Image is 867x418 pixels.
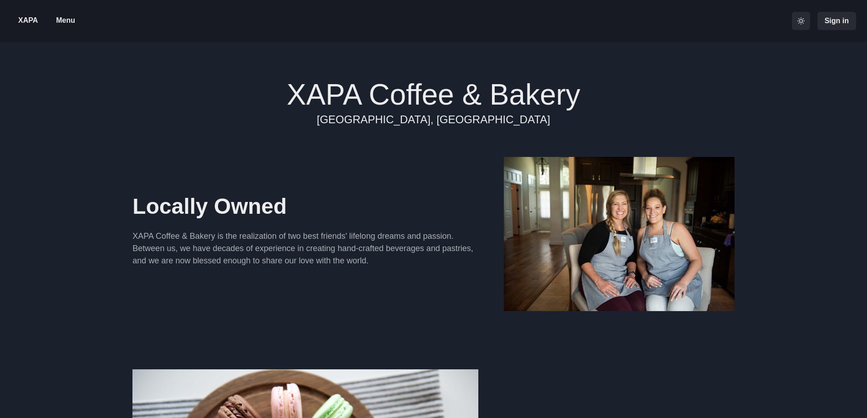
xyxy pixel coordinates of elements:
p: Locally Owned [132,190,478,223]
p: XAPA [18,15,38,26]
a: [GEOGRAPHIC_DATA], [GEOGRAPHIC_DATA] [317,111,550,128]
p: XAPA Coffee & Bakery is the realization of two best friends' lifelong dreams and passion. Between... [132,230,478,267]
p: Menu [56,15,75,26]
button: active light theme mode [792,12,810,30]
img: xapa owners [504,157,735,311]
h1: XAPA Coffee & Bakery [287,78,580,112]
button: Sign in [817,12,856,30]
